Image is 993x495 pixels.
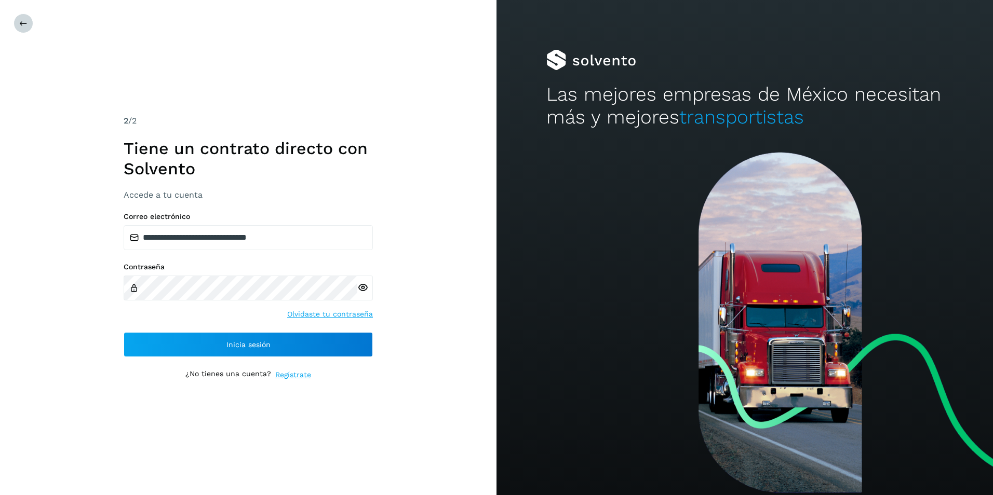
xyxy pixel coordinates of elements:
h3: Accede a tu cuenta [124,190,373,200]
h1: Tiene un contrato directo con Solvento [124,139,373,178]
span: 2 [124,116,128,126]
a: Regístrate [275,369,311,380]
h2: Las mejores empresas de México necesitan más y mejores [546,83,944,129]
div: /2 [124,115,373,127]
span: transportistas [679,106,804,128]
label: Contraseña [124,263,373,271]
p: ¿No tienes una cuenta? [185,369,271,380]
label: Correo electrónico [124,212,373,221]
button: Inicia sesión [124,332,373,357]
span: Inicia sesión [226,341,271,348]
a: Olvidaste tu contraseña [287,309,373,320]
